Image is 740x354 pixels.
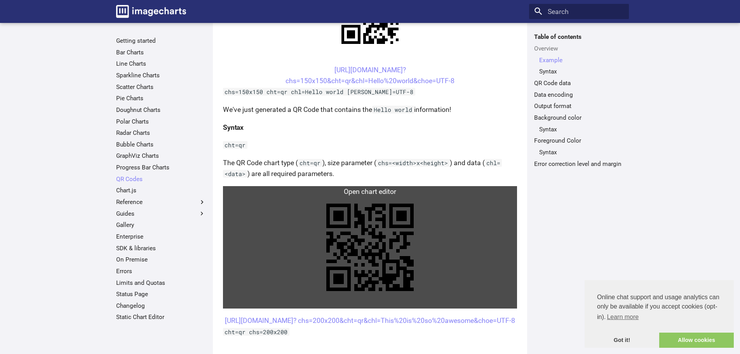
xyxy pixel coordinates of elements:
label: Guides [116,210,206,218]
nav: Overview [534,56,624,76]
a: Example [539,56,624,64]
a: QR Codes [116,175,206,183]
a: Overview [534,45,624,52]
a: Enterprise [116,233,206,241]
label: Reference [116,198,206,206]
code: chs=<width>x<height> [376,159,450,167]
a: Line Charts [116,60,206,68]
a: Progress Bar Charts [116,164,206,171]
a: [URL][DOMAIN_NAME]? chs=200x200&cht=qr&chl=This%20is%20so%20awesome&choe=UTF-8 [225,317,515,324]
a: Scatter Charts [116,83,206,91]
div: cookieconsent [585,280,734,348]
a: Syntax [539,148,624,156]
a: Foreground Color [534,137,624,145]
a: Data encoding [534,91,624,99]
a: Bar Charts [116,49,206,56]
p: We've just generated a QR Code that contains the information! [223,104,517,115]
a: GraphViz Charts [116,152,206,160]
a: Error correction level and margin [534,160,624,168]
a: Changelog [116,302,206,310]
a: Limits and Quotas [116,279,206,287]
a: SDK & libraries [116,244,206,252]
a: Static Chart Editor [116,313,206,321]
a: Doughnut Charts [116,106,206,114]
a: Sparkline Charts [116,71,206,79]
a: Syntax [539,126,624,133]
a: Polar Charts [116,118,206,126]
label: Table of contents [529,33,629,41]
code: Hello world [372,106,414,113]
a: Bubble Charts [116,141,206,148]
a: [URL][DOMAIN_NAME]?chs=150x150&cht=qr&chl=Hello%20world&choe=UTF-8 [286,66,454,85]
a: Background color [534,114,624,122]
a: Gallery [116,221,206,229]
a: Syntax [539,68,624,75]
a: allow cookies [659,333,734,348]
a: Radar Charts [116,129,206,137]
a: On Premise [116,256,206,263]
a: Pie Charts [116,94,206,102]
nav: Table of contents [529,33,629,167]
a: QR Code data [534,79,624,87]
p: The QR Code chart type ( ), size parameter ( ) and data ( ) are all required parameters. [223,157,517,179]
img: logo [116,5,186,18]
a: learn more about cookies [606,311,640,323]
a: Chart.js [116,187,206,194]
a: Getting started [116,37,206,45]
nav: Foreground Color [534,148,624,156]
a: Image-Charts documentation [113,2,190,21]
a: Status Page [116,290,206,298]
nav: Background color [534,126,624,133]
a: Errors [116,267,206,275]
span: Online chat support and usage analytics can only be available if you accept cookies (opt-in). [597,293,721,323]
h4: Syntax [223,122,517,133]
code: cht=qr chs=200x200 [223,328,289,336]
code: chs=150x150 cht=qr chl=Hello world [PERSON_NAME]=UTF-8 [223,88,415,96]
code: cht=qr [298,159,322,167]
a: Output format [534,102,624,110]
a: dismiss cookie message [585,333,659,348]
input: Search [529,4,629,19]
code: cht=qr [223,141,247,149]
